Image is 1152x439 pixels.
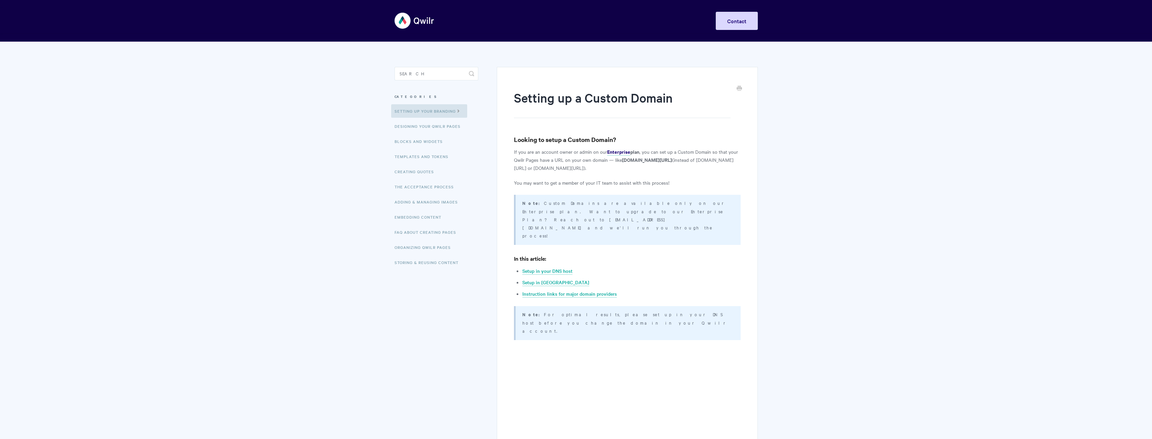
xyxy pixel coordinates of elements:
[395,119,466,133] a: Designing Your Qwilr Pages
[514,255,546,262] strong: In this article:
[522,200,544,206] strong: Note:
[737,85,742,93] a: Print this Article
[514,148,740,172] p: If you are an account owner or admin on our , you can set up a Custom Domain so that your Qwilr P...
[391,104,467,118] a: Setting up your Branding
[514,135,740,144] h3: Looking to setup a Custom Domain?
[522,279,589,286] a: Setup in [GEOGRAPHIC_DATA]
[630,148,639,155] strong: plan
[522,311,544,318] strong: Note:
[522,290,617,298] a: Instruction links for major domain providers
[395,241,456,254] a: Organizing Qwilr Pages
[395,67,478,80] input: Search
[514,89,730,118] h1: Setting up a Custom Domain
[522,310,732,335] p: For optimal results, please set up in your DNS host before you change the domain in your Qwilr ac...
[395,135,448,148] a: Blocks and Widgets
[522,267,572,275] a: Setup in your DNS host
[395,256,463,269] a: Storing & Reusing Content
[716,12,758,30] a: Contact
[514,179,740,187] p: You may want to get a member of your IT team to assist with this process!
[395,8,435,33] img: Qwilr Help Center
[395,210,446,224] a: Embedding Content
[622,156,672,163] strong: [DOMAIN_NAME][URL]
[395,165,439,178] a: Creating Quotes
[395,225,461,239] a: FAQ About Creating Pages
[522,199,732,240] p: Custom Domains are available only on our Enterprise plan. Want to upgrade to our Enterprise Plan?...
[395,180,459,193] a: The Acceptance Process
[607,148,630,156] a: Enterprise
[395,150,453,163] a: Templates and Tokens
[395,195,463,209] a: Adding & Managing Images
[395,90,478,103] h3: Categories
[607,148,630,155] strong: Enterprise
